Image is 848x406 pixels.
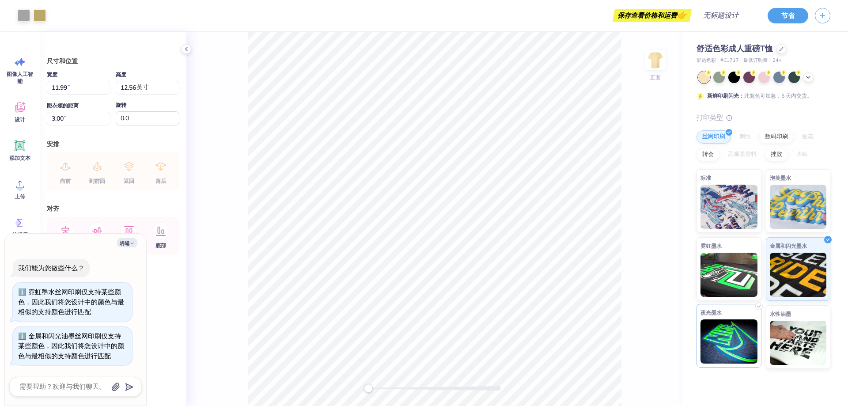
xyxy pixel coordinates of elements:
[700,185,757,229] img: 标准
[700,243,722,250] font: 霓虹墨水
[18,264,84,273] font: 我们能为您做些什么？
[117,238,137,247] button: 坍塌
[702,150,714,158] font: 转会
[47,205,59,213] font: 对齐
[770,321,827,365] img: 水性油墨
[796,150,808,158] font: 水钻
[116,102,126,109] font: 旋转
[697,43,773,54] font: 舒适色彩成人重磅T恤
[770,311,791,318] font: 水性油墨
[728,150,757,158] font: 乙烯基塑料
[770,243,807,250] font: 金属和闪光墨水
[677,10,687,20] font: 👉
[700,319,757,364] img: 夜光墨水
[700,253,757,297] img: 霓虹墨水
[770,253,827,297] img: 金属和闪光墨水
[720,57,723,64] font: #
[15,116,25,123] font: 设计
[739,133,751,140] font: 刺绣
[696,7,761,24] input: 无标题设计
[697,113,723,122] font: 打印类型
[47,102,63,109] font: 距衣领
[765,133,788,140] font: 数码印刷
[770,185,827,229] img: 泡芙墨水
[743,57,772,64] font: 最低订购量：
[650,74,661,81] font: 正面
[617,11,677,20] font: 保存查看价格和运费
[768,8,808,23] button: 节省
[47,57,78,65] font: 尺寸和位置
[647,51,664,69] img: 正面
[802,133,814,140] font: 贴花
[120,240,129,247] font: 坍塌
[772,57,779,64] font: 24
[781,11,795,20] font: 节省
[771,150,782,158] font: 挫败
[116,71,126,78] font: 高度
[15,193,25,200] font: 上传
[47,71,57,78] font: 宽度
[9,155,30,162] font: 添加文本
[7,71,33,85] font: 图像人工智能
[779,57,782,64] font: +
[770,175,791,182] font: 泡芙墨水
[18,288,124,316] font: 霓虹墨水丝网印刷仅支持某些颜色，因此我们将您设计中的颜色与最相似的支持颜色进行匹配
[697,57,716,64] font: 舒适色彩
[707,92,744,99] font: 新鲜印刷闪光：
[18,332,124,360] font: 金属和闪光油墨丝网印刷仅支持某些颜色，因此我们将您设计中的颜色与最相似的支持颜色进行匹配
[155,242,166,249] font: 底部
[700,309,722,316] font: 夜光墨水
[47,140,59,148] font: 安排
[12,231,28,239] font: 希腊语
[63,102,79,109] font: 的距离
[723,57,739,64] font: C1717
[700,175,711,182] font: 标准
[702,133,725,140] font: 丝网印刷
[744,92,812,99] font: 此颜色可加急，5 天内交货。
[364,384,373,393] div: 无障碍标签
